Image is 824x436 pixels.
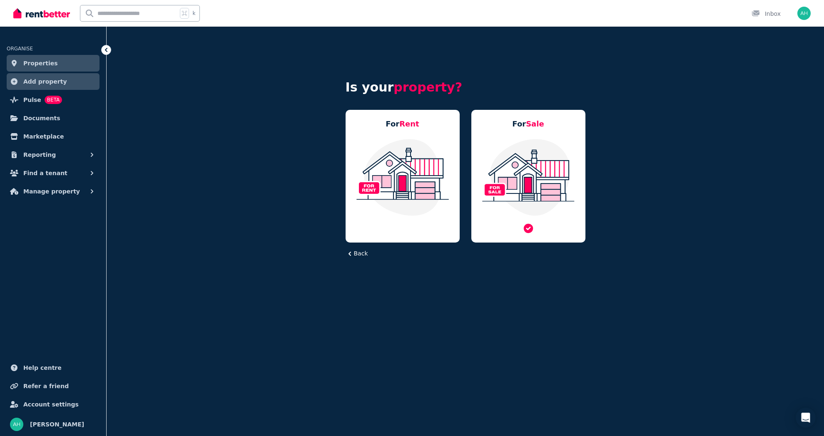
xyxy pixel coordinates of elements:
span: Rent [399,119,419,128]
a: Help centre [7,359,100,376]
span: Help centre [23,363,62,373]
a: Marketplace [7,128,100,145]
a: Refer a friend [7,378,100,394]
span: k [192,10,195,17]
img: Residential Property For Rent [354,138,451,216]
img: RentBetter [13,7,70,20]
button: Reporting [7,146,100,163]
h5: For [512,118,544,130]
span: Account settings [23,399,79,409]
span: Find a tenant [23,168,67,178]
a: Account settings [7,396,100,413]
img: Residential Property For Sale [480,138,577,216]
span: Sale [526,119,544,128]
a: Properties [7,55,100,72]
button: Find a tenant [7,165,100,181]
span: Reporting [23,150,56,160]
span: Manage property [23,186,80,196]
h5: For [386,118,419,130]
img: Allan Heigh [797,7,811,20]
div: Inbox [752,10,781,18]
span: property? [393,80,462,94]
span: Properties [23,58,58,68]
a: PulseBETA [7,92,100,108]
span: Add property [23,77,67,87]
a: Add property [7,73,100,90]
span: ORGANISE [7,46,33,52]
span: Pulse [23,95,41,105]
button: Back [346,249,368,258]
span: Marketplace [23,131,64,141]
span: Documents [23,113,60,123]
span: BETA [45,96,62,104]
span: [PERSON_NAME] [30,419,84,429]
img: Allan Heigh [10,418,23,431]
button: Manage property [7,183,100,200]
div: Open Intercom Messenger [796,408,816,428]
span: Refer a friend [23,381,69,391]
a: Documents [7,110,100,126]
h4: Is your [346,80,585,95]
